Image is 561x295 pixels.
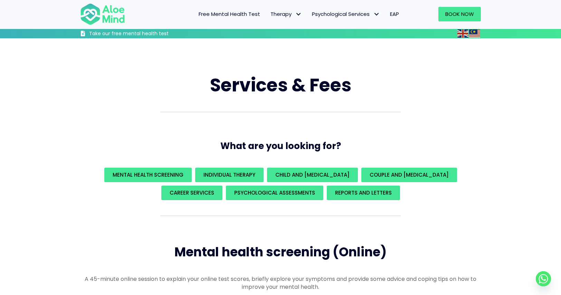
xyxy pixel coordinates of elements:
[210,72,351,98] span: Services & Fees
[234,189,315,196] span: Psychological assessments
[445,10,474,18] span: Book Now
[170,189,214,196] span: Career Services
[80,275,481,291] p: A 45-minute online session to explain your online test scores, briefly explore your symptoms and ...
[275,171,350,178] span: Child and [MEDICAL_DATA]
[361,168,457,182] a: Couple and [MEDICAL_DATA]
[457,29,468,38] img: en
[199,10,260,18] span: Free Mental Health Test
[203,171,255,178] span: Individual Therapy
[438,7,481,21] a: Book Now
[220,140,341,152] span: What are you looking for?
[385,7,404,21] a: EAP
[174,243,387,261] span: Mental health screening (Online)
[327,186,400,200] a: REPORTS AND LETTERS
[113,171,183,178] span: Mental Health Screening
[270,10,302,18] span: Therapy
[335,189,392,196] span: REPORTS AND LETTERS
[89,30,206,37] h3: Take our free mental health test
[469,29,480,38] img: ms
[80,3,125,26] img: Aloe mind Logo
[312,10,380,18] span: Psychological Services
[536,271,551,286] a: Whatsapp
[134,7,404,21] nav: Menu
[293,9,303,19] span: Therapy: submenu
[457,29,469,37] a: English
[267,168,358,182] a: Child and [MEDICAL_DATA]
[80,30,206,38] a: Take our free mental health test
[307,7,385,21] a: Psychological ServicesPsychological Services: submenu
[390,10,399,18] span: EAP
[265,7,307,21] a: TherapyTherapy: submenu
[226,186,323,200] a: Psychological assessments
[80,166,481,202] div: What are you looking for?
[193,7,265,21] a: Free Mental Health Test
[371,9,381,19] span: Psychological Services: submenu
[104,168,192,182] a: Mental Health Screening
[469,29,481,37] a: Malay
[195,168,264,182] a: Individual Therapy
[161,186,222,200] a: Career Services
[370,171,449,178] span: Couple and [MEDICAL_DATA]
